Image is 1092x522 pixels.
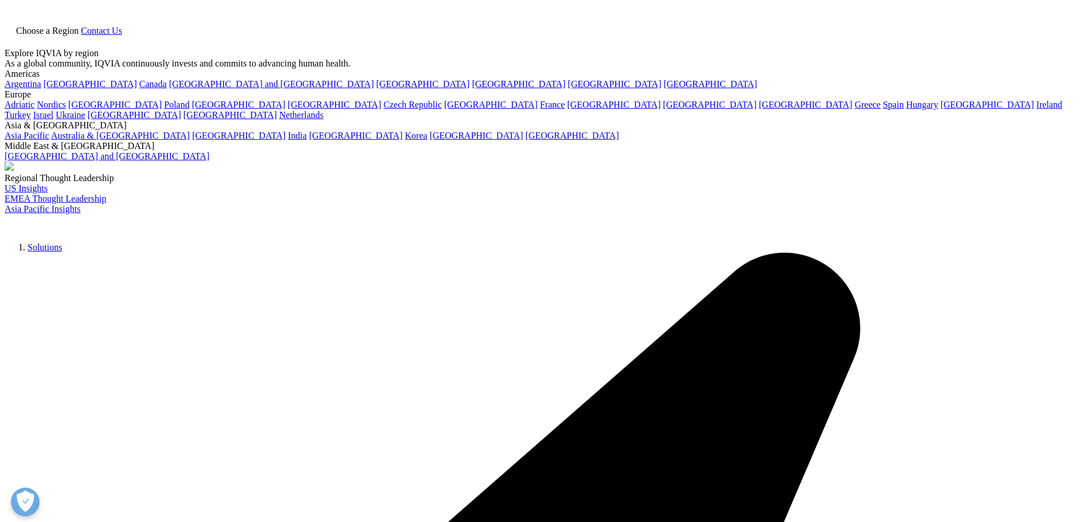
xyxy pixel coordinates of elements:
a: US Insights [5,183,48,193]
a: Netherlands [279,110,323,120]
a: Australia & [GEOGRAPHIC_DATA] [51,131,190,140]
a: [GEOGRAPHIC_DATA] [759,100,852,109]
a: Greece [855,100,880,109]
a: [GEOGRAPHIC_DATA] [192,100,285,109]
a: Ireland [1036,100,1062,109]
a: Contact Us [81,26,122,36]
a: [GEOGRAPHIC_DATA] [429,131,523,140]
a: [GEOGRAPHIC_DATA] [309,131,402,140]
div: Regional Thought Leadership [5,173,1087,183]
span: Choose a Region [16,26,79,36]
a: [GEOGRAPHIC_DATA] [568,79,662,89]
div: Europe [5,89,1087,100]
a: [GEOGRAPHIC_DATA] [567,100,660,109]
a: Asia Pacific Insights [5,204,80,214]
a: [GEOGRAPHIC_DATA] [192,131,285,140]
a: [GEOGRAPHIC_DATA] [44,79,137,89]
a: [GEOGRAPHIC_DATA] [68,100,162,109]
a: [GEOGRAPHIC_DATA] [472,79,565,89]
a: Asia Pacific [5,131,49,140]
a: [GEOGRAPHIC_DATA] [664,79,757,89]
a: [GEOGRAPHIC_DATA] and [GEOGRAPHIC_DATA] [5,151,209,161]
a: [GEOGRAPHIC_DATA] [526,131,619,140]
a: Turkey [5,110,31,120]
div: As a global community, IQVIA continuously invests and commits to advancing human health. [5,58,1087,69]
a: [GEOGRAPHIC_DATA] [183,110,277,120]
a: Spain [883,100,903,109]
a: [GEOGRAPHIC_DATA] [376,79,469,89]
a: [GEOGRAPHIC_DATA] [88,110,181,120]
div: Asia & [GEOGRAPHIC_DATA] [5,120,1087,131]
img: 2093_analyzing-data-using-big-screen-display-and-laptop.png [5,162,14,171]
a: [GEOGRAPHIC_DATA] [288,100,381,109]
a: Czech Republic [383,100,442,109]
a: EMEA Thought Leadership [5,194,106,203]
a: [GEOGRAPHIC_DATA] [663,100,757,109]
div: Explore IQVIA by region [5,48,1087,58]
a: Ukraine [56,110,85,120]
a: Poland [164,100,189,109]
a: Hungary [906,100,938,109]
img: IQVIA Healthcare Information Technology and Pharma Clinical Research Company [5,214,96,231]
a: India [288,131,307,140]
button: Open Preferences [11,488,40,516]
a: [GEOGRAPHIC_DATA] [941,100,1034,109]
a: Israel [33,110,54,120]
a: France [540,100,565,109]
a: [GEOGRAPHIC_DATA] and [GEOGRAPHIC_DATA] [169,79,374,89]
div: Middle East & [GEOGRAPHIC_DATA] [5,141,1087,151]
a: Solutions [28,242,62,252]
a: Adriatic [5,100,34,109]
div: Americas [5,69,1087,79]
a: Canada [139,79,167,89]
a: [GEOGRAPHIC_DATA] [444,100,538,109]
a: Argentina [5,79,41,89]
a: Nordics [37,100,66,109]
a: Korea [405,131,427,140]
